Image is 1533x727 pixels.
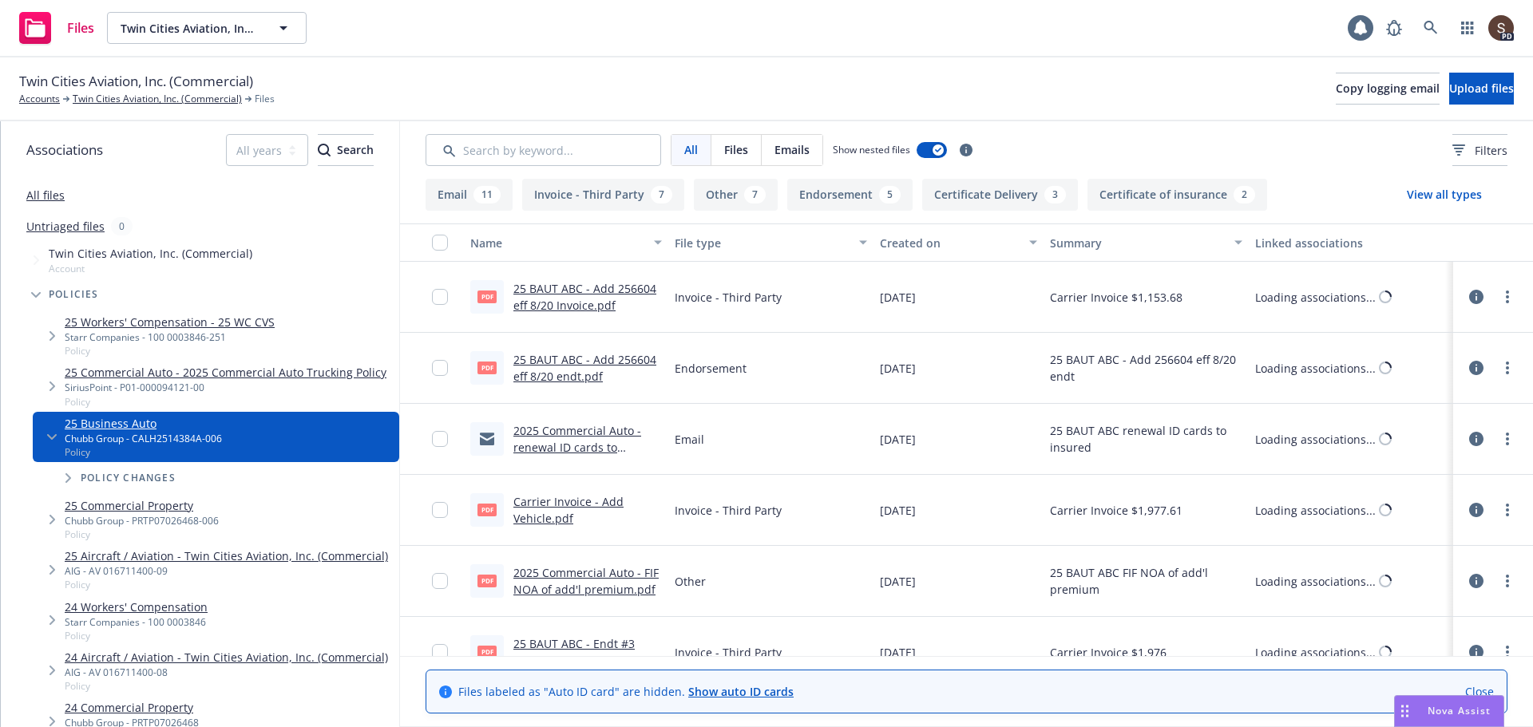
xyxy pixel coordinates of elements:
div: 3 [1044,186,1066,203]
button: Certificate Delivery [922,179,1078,211]
input: Toggle Row Selected [432,502,448,518]
button: Other [694,179,778,211]
div: Summary [1050,235,1224,251]
span: Policy [65,344,275,358]
a: more [1498,500,1517,520]
button: Endorsement [787,179,913,211]
a: Untriaged files [26,218,105,235]
input: Toggle Row Selected [432,644,448,660]
span: Show nested files [833,143,910,156]
a: Files [13,6,101,50]
a: All files [26,188,65,203]
div: 11 [473,186,501,203]
button: Invoice - Third Party [522,179,684,211]
span: Twin Cities Aviation, Inc. (Commercial) [49,245,252,262]
button: File type [668,223,873,262]
span: Carrier Invoice $1,977.61 [1050,502,1182,519]
div: Created on [880,235,1020,251]
span: Policies [49,290,99,299]
span: 25 BAUT ABC FIF NOA of add'l premium [1050,564,1242,598]
span: Endorsement [675,360,747,377]
a: 25 Commercial Property [65,497,219,514]
a: Close [1465,683,1494,700]
div: AIG - AV 016711400-08 [65,666,388,679]
span: 25 BAUT ABC - Add 256604 eff 8/20 endt [1050,351,1242,385]
span: pdf [477,575,497,587]
a: 25 Commercial Auto - 2025 Commercial Auto Trucking Policy [65,364,386,381]
a: Report a Bug [1378,12,1410,44]
span: [DATE] [880,360,916,377]
button: Copy logging email [1336,73,1440,105]
div: 5 [879,186,901,203]
div: Starr Companies - 100 0003846 [65,615,208,629]
span: Invoice - Third Party [675,502,782,519]
span: [DATE] [880,502,916,519]
div: Search [318,135,374,165]
span: [DATE] [880,289,916,306]
span: Carrier Invoice $1,153.68 [1050,289,1182,306]
a: Search [1415,12,1447,44]
button: Certificate of insurance [1087,179,1267,211]
a: 25 Workers' Compensation - 25 WC CVS [65,314,275,330]
a: 2025 Commercial Auto - FIF NOA of add'l premium.pdf [513,565,659,597]
input: Toggle Row Selected [432,573,448,589]
div: File type [675,235,849,251]
span: pdf [477,362,497,373]
span: Copy logging email [1336,81,1440,96]
div: Linked associations [1255,235,1447,251]
span: Emails [774,141,810,158]
span: Files labeled as "Auto ID card" are hidden. [458,683,794,700]
span: Account [49,262,252,275]
a: 2025 Commercial Auto - renewal ID cards to insured.msg [513,423,641,472]
div: 2 [1234,186,1255,203]
span: pdf [477,504,497,516]
span: All [684,141,698,158]
span: [DATE] [880,644,916,661]
button: Created on [873,223,1044,262]
span: Filters [1475,142,1507,159]
a: 25 BAUT ABC - Endt #3 Carrier Invoice.PDF [513,636,635,668]
span: Email [675,431,704,448]
button: View all types [1381,179,1507,211]
div: 7 [651,186,672,203]
a: more [1498,571,1517,591]
span: Carrier Invoice $1,976 [1050,644,1167,661]
a: Show auto ID cards [688,684,794,699]
div: Loading associations... [1255,502,1376,519]
a: more [1498,642,1517,662]
button: SearchSearch [318,134,374,166]
a: Carrier Invoice - Add Vehicle.pdf [513,494,624,526]
a: Twin Cities Aviation, Inc. (Commercial) [73,92,242,106]
span: Policy [65,445,222,459]
span: Policy [65,578,388,591]
a: more [1498,358,1517,377]
input: Toggle Row Selected [432,289,448,305]
div: Chubb Group - CALH2514384A-006 [65,432,222,445]
div: Loading associations... [1255,360,1376,377]
button: Email [426,179,513,211]
input: Search by keyword... [426,134,661,166]
a: Accounts [19,92,60,106]
a: 25 BAUT ABC - Add 256604 eff 8/20 Invoice.pdf [513,281,656,313]
svg: Search [318,144,331,156]
a: 24 Aircraft / Aviation - Twin Cities Aviation, Inc. (Commercial) [65,649,388,666]
div: Name [470,235,644,251]
span: Files [255,92,275,106]
span: Files [67,22,94,34]
span: Filters [1452,142,1507,159]
img: photo [1488,15,1514,41]
div: Starr Companies - 100 0003846-251 [65,330,275,344]
div: Drag to move [1395,696,1415,726]
button: Filters [1452,134,1507,166]
a: more [1498,429,1517,448]
a: 25 BAUT ABC - Add 256604 eff 8/20 endt.pdf [513,352,656,384]
div: AIG - AV 016711400-09 [65,564,388,578]
span: Upload files [1449,81,1514,96]
input: Toggle Row Selected [432,360,448,376]
a: 24 Commercial Property [65,699,199,716]
span: Policy changes [81,473,176,483]
a: 25 Business Auto [65,415,222,432]
a: 25 Aircraft / Aviation - Twin Cities Aviation, Inc. (Commercial) [65,547,388,564]
input: Select all [432,235,448,251]
a: more [1498,287,1517,306]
